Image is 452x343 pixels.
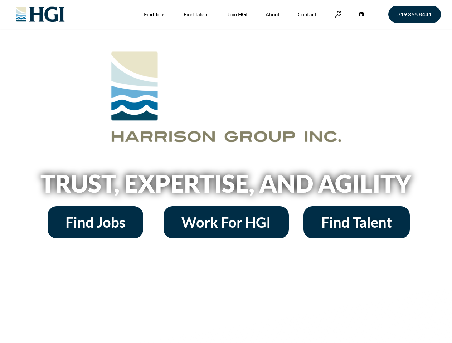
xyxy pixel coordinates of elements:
a: Search [335,11,342,18]
span: Work For HGI [181,215,271,229]
a: Work For HGI [164,206,289,238]
span: Find Talent [321,215,392,229]
a: Find Talent [303,206,410,238]
span: Find Jobs [65,215,125,229]
a: Find Jobs [48,206,143,238]
a: 319.366.8441 [388,6,441,23]
h2: Trust, Expertise, and Agility [22,171,430,195]
span: 319.366.8441 [397,11,432,17]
